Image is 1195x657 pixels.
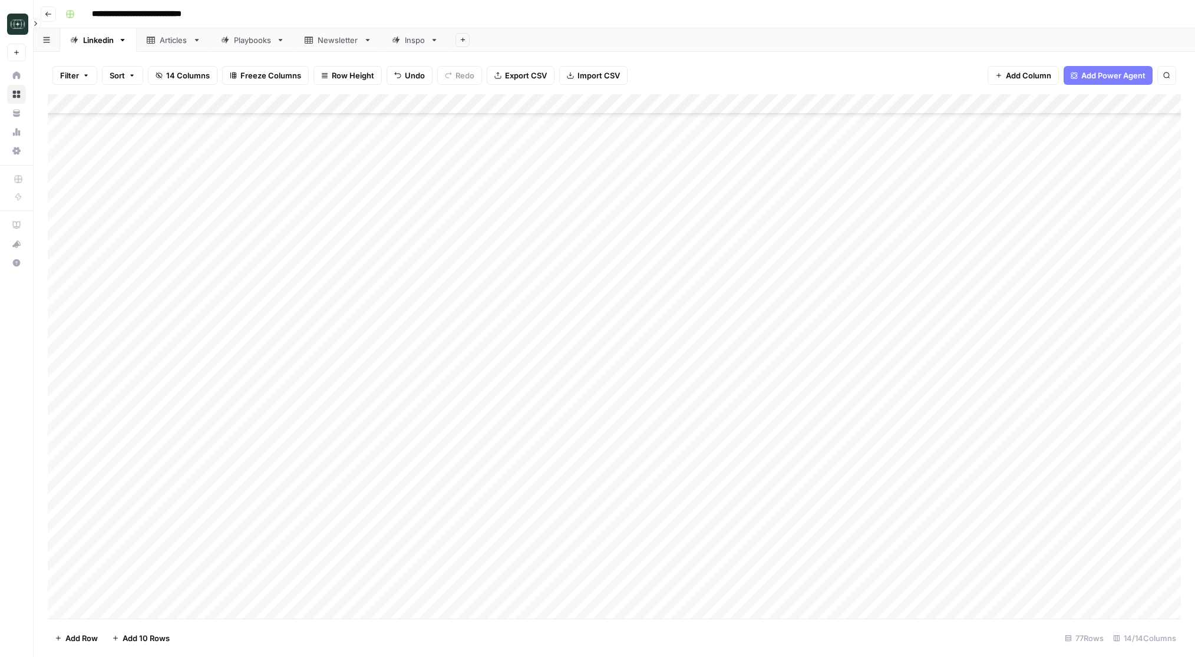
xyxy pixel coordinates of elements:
button: Row Height [313,66,382,85]
a: Playbooks [211,28,295,52]
button: Export CSV [487,66,554,85]
button: Workspace: Catalyst [7,9,26,39]
a: AirOps Academy [7,216,26,235]
div: Newsletter [318,34,359,46]
span: Sort [110,70,125,81]
a: Usage [7,123,26,141]
span: 14 Columns [166,70,210,81]
span: Redo [455,70,474,81]
a: Your Data [7,104,26,123]
div: 77 Rows [1060,629,1108,648]
span: Export CSV [505,70,547,81]
button: Add Column [988,66,1059,85]
button: Undo [387,66,433,85]
div: Playbooks [234,34,272,46]
div: What's new? [8,235,25,253]
span: Filter [60,70,79,81]
button: 14 Columns [148,66,217,85]
button: Sort [102,66,143,85]
div: Inspo [405,34,425,46]
button: Help + Support [7,253,26,272]
button: Filter [52,66,97,85]
span: Import CSV [577,70,620,81]
button: Redo [437,66,482,85]
span: Add Power Agent [1081,70,1146,81]
button: Add Power Agent [1064,66,1153,85]
a: Linkedin [60,28,137,52]
span: Add Row [65,632,98,644]
button: What's new? [7,235,26,253]
span: Add 10 Rows [123,632,170,644]
span: Undo [405,70,425,81]
button: Add Row [48,629,105,648]
a: Articles [137,28,211,52]
span: Add Column [1006,70,1051,81]
a: Settings [7,141,26,160]
a: Newsletter [295,28,382,52]
a: Browse [7,85,26,104]
button: Freeze Columns [222,66,309,85]
a: Inspo [382,28,448,52]
button: Add 10 Rows [105,629,177,648]
img: Catalyst Logo [7,14,28,35]
a: Home [7,66,26,85]
div: 14/14 Columns [1108,629,1181,648]
span: Row Height [332,70,374,81]
div: Articles [160,34,188,46]
button: Import CSV [559,66,628,85]
span: Freeze Columns [240,70,301,81]
div: Linkedin [83,34,114,46]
